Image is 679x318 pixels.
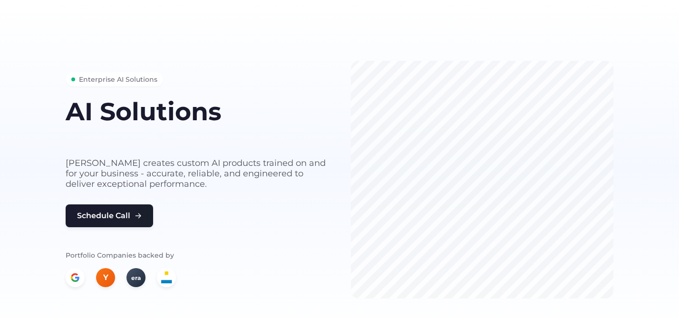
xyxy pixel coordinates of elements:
span: Enterprise AI Solutions [79,74,157,85]
button: Schedule Call [66,204,153,227]
h1: AI Solutions [66,98,328,125]
div: Y [96,268,115,287]
div: era [126,268,145,287]
h2: built for your business needs [66,129,328,146]
p: Portfolio Companies backed by [66,250,328,260]
p: [PERSON_NAME] creates custom AI products trained on and for your business - accurate, reliable, a... [66,158,328,189]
